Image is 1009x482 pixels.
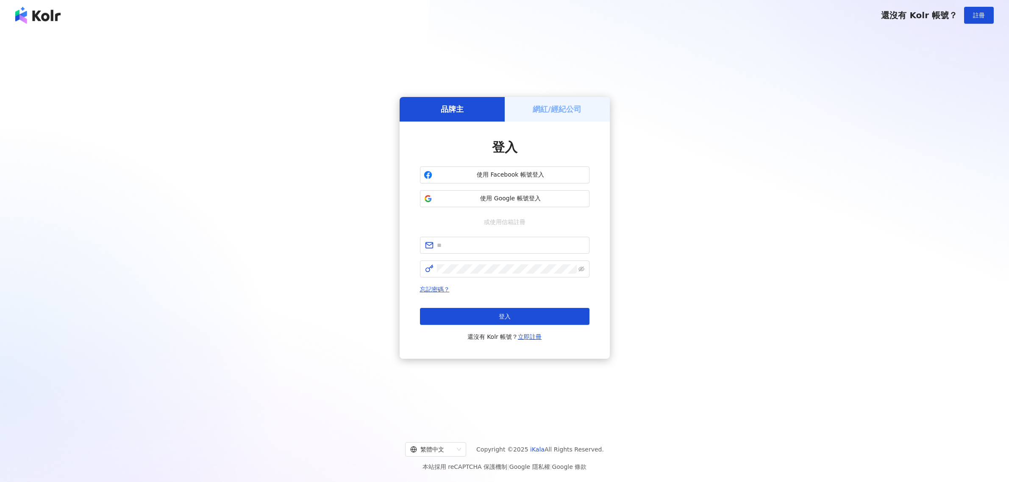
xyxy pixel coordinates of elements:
span: 或使用信箱註冊 [478,217,531,227]
span: 本站採用 reCAPTCHA 保護機制 [423,462,586,472]
span: | [507,463,509,470]
div: 繁體中文 [410,443,453,456]
span: 註冊 [973,12,985,19]
span: 登入 [499,313,511,320]
a: 忘記密碼？ [420,286,450,293]
span: eye-invisible [578,266,584,272]
h5: 品牌主 [441,104,464,114]
a: 立即註冊 [518,333,542,340]
span: 登入 [492,140,517,155]
button: 使用 Google 帳號登入 [420,190,589,207]
img: logo [15,7,61,24]
button: 使用 Facebook 帳號登入 [420,166,589,183]
button: 登入 [420,308,589,325]
button: 註冊 [964,7,994,24]
h5: 網紅/經紀公司 [533,104,581,114]
span: 還沒有 Kolr 帳號？ [881,10,957,20]
span: 使用 Facebook 帳號登入 [436,171,586,179]
span: | [550,463,552,470]
a: Google 隱私權 [509,463,550,470]
a: iKala [530,446,545,453]
a: Google 條款 [552,463,586,470]
span: Copyright © 2025 All Rights Reserved. [476,444,604,454]
span: 還沒有 Kolr 帳號？ [467,332,542,342]
span: 使用 Google 帳號登入 [436,194,586,203]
